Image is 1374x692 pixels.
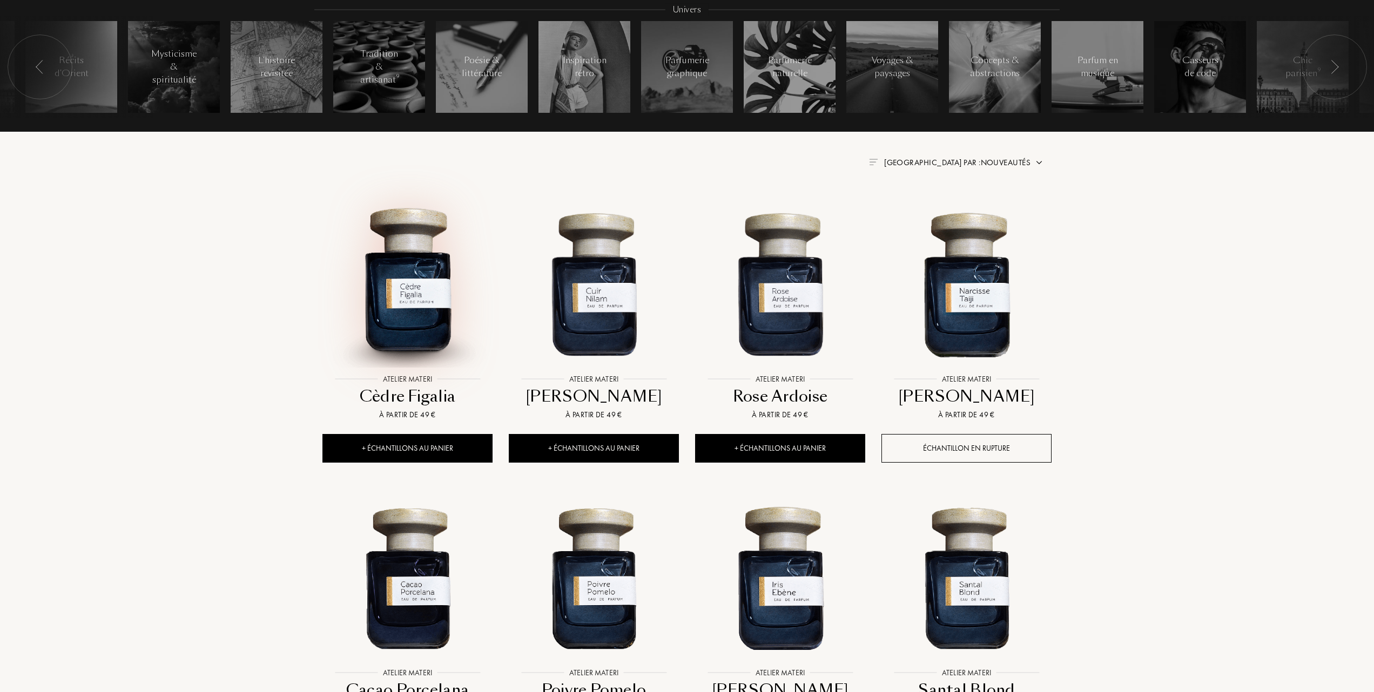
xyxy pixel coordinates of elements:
[510,493,678,661] img: Poivre Pomelo Atelier Materi
[396,73,399,80] span: 9
[324,200,491,368] img: Cèdre Figalia Atelier Materi
[1035,158,1043,167] img: arrow.png
[1330,60,1339,74] img: arr_left.svg
[509,188,679,434] a: Cuir Nilam Atelier MateriAtelier Materi[PERSON_NAME]À partir de 49 €
[695,188,865,434] a: Rose Ardoise Atelier MateriAtelier MateriRose ArdoiseÀ partir de 49 €
[699,409,861,420] div: À partir de 49 €
[883,493,1050,661] img: Santal Blond Atelier Materi
[322,434,493,463] div: + Échantillons au panier
[884,157,1030,168] span: [GEOGRAPHIC_DATA] par : Nouveautés
[151,48,197,86] div: Mysticisme & spiritualité
[510,200,678,368] img: Cuir Nilam Atelier Materi
[459,54,505,80] div: Poésie & littérature
[696,493,864,661] img: Iris Ebène Atelier Materi
[869,159,878,165] img: filter_by.png
[324,493,491,661] img: Cacao Porcelana Atelier Materi
[665,4,709,16] div: Univers
[870,54,915,80] div: Voyages & paysages
[695,434,865,463] div: + Échantillons au panier
[322,188,493,434] a: Cèdre Figalia Atelier MateriAtelier MateriCèdre FigaliaÀ partir de 49 €
[36,60,44,74] img: arr_left.svg
[562,54,608,80] div: Inspiration rétro
[327,409,488,420] div: À partir de 49 €
[881,434,1052,463] div: Échantillon en rupture
[886,409,1047,420] div: À partir de 49 €
[356,48,402,86] div: Tradition & artisanat
[513,409,675,420] div: À partir de 49 €
[254,54,300,80] div: L'histoire revisitée
[1075,54,1121,80] div: Parfum en musique
[883,200,1050,368] img: Narcisse Taiji Atelier Materi
[1177,54,1223,80] div: Casseurs de code
[696,200,864,368] img: Rose Ardoise Atelier Materi
[664,54,710,80] div: Parfumerie graphique
[767,54,813,80] div: Parfumerie naturelle
[881,188,1052,434] a: Narcisse Taiji Atelier MateriAtelier Materi[PERSON_NAME]À partir de 49 €
[970,54,1020,80] div: Concepts & abstractions
[509,434,679,463] div: + Échantillons au panier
